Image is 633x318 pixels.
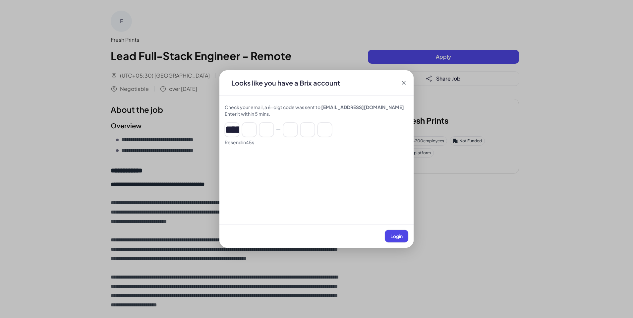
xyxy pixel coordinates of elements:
button: Login [385,230,408,242]
span: [EMAIL_ADDRESS][DOMAIN_NAME] [321,104,404,110]
div: Resend in 45 s [225,139,408,146]
div: Looks like you have a Brix account [226,78,345,88]
span: Login [390,233,403,239]
div: Check your email, a 6-digt code was sent to Enter it within 5 mins. [225,104,408,117]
